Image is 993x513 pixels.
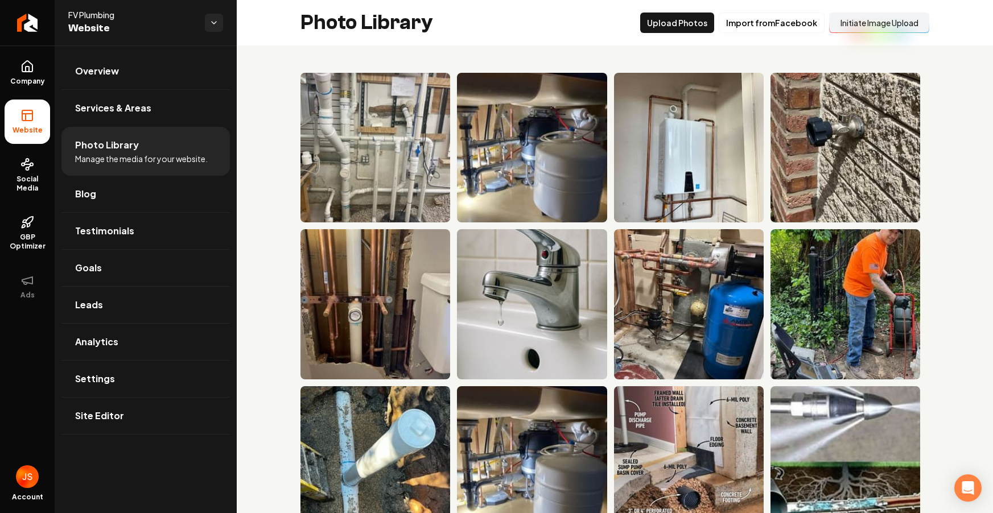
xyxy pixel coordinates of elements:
img: James Shamoun [16,465,39,488]
span: Website [68,20,196,36]
span: Photo Library [75,138,139,152]
a: Leads [61,287,230,323]
a: Company [5,51,50,95]
h2: Photo Library [300,11,433,34]
a: Settings [61,361,230,397]
img: PVC piping installation in a basement with detailed plumbing layout and structures. [300,73,450,222]
a: Analytics [61,324,230,360]
button: Import fromFacebook [719,13,825,33]
span: Account [12,493,43,502]
a: Goals [61,250,230,286]
span: Social Media [5,175,50,193]
span: Leads [75,298,103,312]
a: Social Media [5,148,50,202]
a: Testimonials [61,213,230,249]
button: Upload Photos [640,13,714,33]
span: Manage the media for your website. [75,153,208,164]
button: Open user button [16,465,39,488]
img: External water faucet mounted on a brick wall, featuring a black hose connector. [770,73,920,222]
img: Close-up of a chrome faucet dripping water into a white sink. [457,229,607,379]
button: Ads [5,264,50,309]
span: Website [8,126,47,135]
img: Rebolt Logo [17,14,38,32]
img: Under-sink plumbing setup featuring a garbage disposal, water filter, and copper pipes. [457,73,607,222]
a: GBP Optimizer [5,206,50,260]
a: Overview [61,53,230,89]
span: Company [6,77,50,86]
span: Services & Areas [75,101,151,115]
span: Ads [16,291,39,300]
span: Testimonials [75,224,134,238]
a: Services & Areas [61,90,230,126]
span: Site Editor [75,409,124,423]
span: GBP Optimizer [5,233,50,251]
span: Settings [75,372,115,386]
a: Blog [61,176,230,212]
button: Initiate Image Upload [829,13,929,33]
a: Site Editor [61,398,230,434]
img: Blue Amtrol pressure tank in a utility room with plumbing and service equipment. [614,229,764,379]
span: Goals [75,261,102,275]
div: Open Intercom Messenger [954,474,982,502]
img: Plumber unclogging drain with tools in yard, wearing orange shirt and gloves. [770,229,920,379]
span: Overview [75,64,119,78]
span: Analytics [75,335,118,349]
span: FV Plumbing [68,9,196,20]
img: Wall-mounted tankless water heater with copper piping and ventilation system in a utility room. [614,73,764,222]
span: Blog [75,187,96,201]
img: Exposed plumbing with copper pipes and a toilet installation in a bathroom renovation. [300,229,450,379]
